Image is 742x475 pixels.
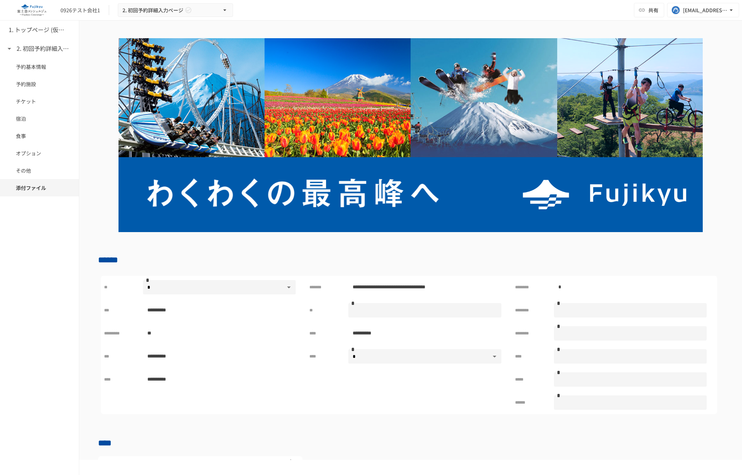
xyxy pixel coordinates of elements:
[634,3,664,17] button: 共有
[9,25,66,35] h6: 1. トップページ (仮予約一覧)
[667,3,739,17] button: [EMAIL_ADDRESS][DOMAIN_NAME]
[61,6,100,14] div: 0926テスト会社1
[16,132,63,140] span: 食事
[118,3,233,17] button: 2. 初回予約詳細入力ページ
[648,6,658,14] span: 共有
[98,38,723,232] img: mg2cIuvRhv63UHtX5VfAfh1DTCPHmnxnvRSqzGwtk3G
[16,115,63,123] span: 宿泊
[16,149,63,157] span: オプション
[16,63,63,71] span: 予約基本情報
[9,4,55,16] img: eQeGXtYPV2fEKIA3pizDiVdzO5gJTl2ahLbsPaD2E4R
[16,80,63,88] span: 予約施設
[16,167,63,174] span: その他
[683,6,728,15] div: [EMAIL_ADDRESS][DOMAIN_NAME]
[122,6,183,15] span: 2. 初回予約詳細入力ページ
[16,97,63,105] span: チケット
[17,44,74,53] h6: 2. 初回予約詳細入力ページ
[16,184,63,192] span: 添付ファイル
